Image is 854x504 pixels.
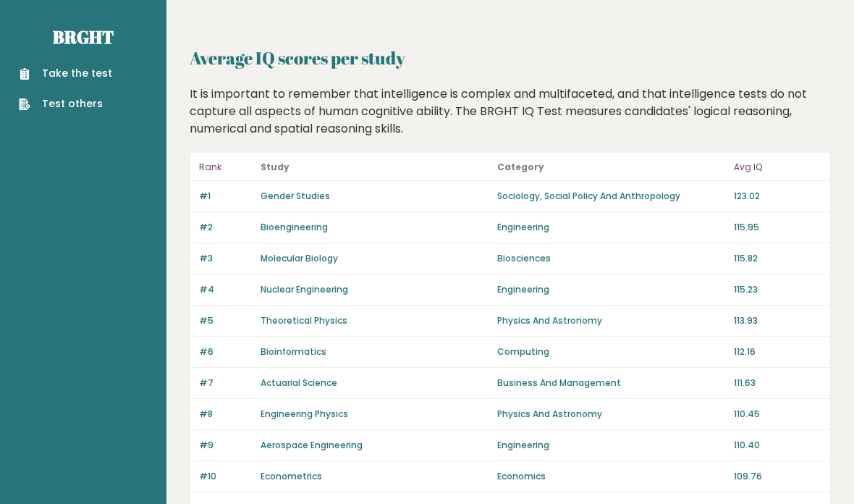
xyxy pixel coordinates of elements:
p: #8 [199,408,252,421]
p: #2 [199,221,252,234]
a: Bioengineering [261,221,328,233]
p: 109.76 [734,470,821,483]
p: 115.95 [734,221,821,234]
p: 111.63 [734,377,821,390]
a: Bioinformatics [261,345,326,358]
p: Biosciences [497,252,725,265]
a: Engineering Physics [261,408,348,420]
p: #3 [199,252,252,265]
a: Nuclear Engineering [261,283,348,295]
p: #5 [199,314,252,327]
p: #9 [199,439,252,452]
p: 115.23 [734,283,821,296]
p: Economics [497,470,725,483]
p: Business And Management [497,377,725,390]
a: Molecular Biology [261,252,338,264]
p: 112.16 [734,345,821,358]
p: 123.02 [734,190,821,203]
p: 113.93 [734,314,821,327]
p: Avg IQ [734,159,821,176]
p: Rank [199,159,252,176]
p: 110.40 [734,439,821,452]
div: It is important to remember that intelligence is complex and multifaceted, and that intelligence ... [185,85,837,138]
p: Engineering [497,439,725,452]
a: Test others [19,96,112,112]
p: #10 [199,470,252,483]
p: 115.82 [734,252,821,265]
p: Physics And Astronomy [497,314,725,327]
h2: Average IQ scores per study [190,45,831,71]
p: #6 [199,345,252,358]
p: #1 [199,190,252,203]
a: Gender Studies [261,190,330,202]
a: Take the test [19,66,112,81]
p: Engineering [497,283,725,296]
p: #4 [199,283,252,296]
b: Study [261,161,289,173]
p: Physics And Astronomy [497,408,725,421]
p: Sociology, Social Policy And Anthropology [497,190,725,203]
p: #7 [199,377,252,390]
a: Brght [53,25,114,49]
a: Econometrics [261,470,322,482]
a: Aerospace Engineering [261,439,363,451]
p: 110.45 [734,408,821,421]
p: Engineering [497,221,725,234]
b: Category [497,161,544,173]
a: Actuarial Science [261,377,337,389]
p: Computing [497,345,725,358]
a: Theoretical Physics [261,314,347,327]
